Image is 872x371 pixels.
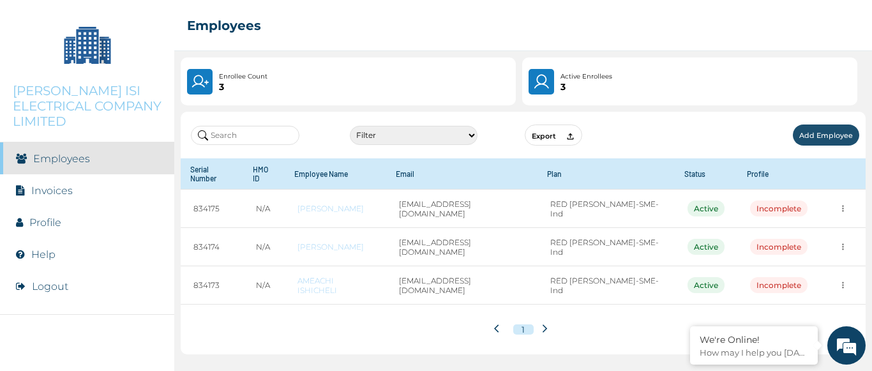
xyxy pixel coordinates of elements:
[243,158,285,190] th: HMO ID
[688,201,725,216] div: Active
[13,339,162,358] img: RelianceHMO's Logo
[560,82,612,92] p: 3
[537,158,675,190] th: Plan
[6,329,125,338] span: Conversation
[191,73,209,91] img: UserPlus.219544f25cf47e120833d8d8fc4c9831.svg
[386,266,537,305] td: [EMAIL_ADDRESS][DOMAIN_NAME]
[750,277,808,293] div: Incomplete
[537,266,675,305] td: RED [PERSON_NAME]-SME-Ind
[209,6,240,37] div: Minimize live chat window
[56,13,119,77] img: Company
[24,64,52,96] img: d_794563401_company_1708531726252_794563401
[537,190,675,228] td: RED [PERSON_NAME]-SME-Ind
[675,158,737,190] th: Status
[219,82,267,92] p: 3
[32,280,68,292] button: Logout
[386,190,537,228] td: [EMAIL_ADDRESS][DOMAIN_NAME]
[66,72,214,88] div: Chat with us now
[31,248,56,261] a: Help
[29,216,61,229] a: Profile
[700,347,808,358] p: How may I help you today?
[181,266,243,305] td: 834173
[181,228,243,266] td: 834174
[243,266,285,305] td: N/A
[386,158,537,190] th: Email
[13,83,162,129] p: [PERSON_NAME] ISI ELECTRICAL COMPANY LIMITED
[525,125,582,146] button: Export
[793,125,859,146] button: Add Employee
[532,73,551,91] img: User.4b94733241a7e19f64acd675af8f0752.svg
[74,117,176,246] span: We're online!
[31,185,73,197] a: Invoices
[187,18,261,33] h2: Employees
[513,324,534,335] button: 1
[297,204,373,213] a: [PERSON_NAME]
[243,228,285,266] td: N/A
[833,275,853,295] button: more
[181,158,243,190] th: Serial Number
[285,158,386,190] th: Employee Name
[700,334,808,345] div: We're Online!
[33,153,90,165] a: Employees
[297,242,373,252] a: [PERSON_NAME]
[750,201,808,216] div: Incomplete
[833,237,853,257] button: more
[737,158,820,190] th: Profile
[181,190,243,228] td: 834175
[243,190,285,228] td: N/A
[537,228,675,266] td: RED [PERSON_NAME]-SME-Ind
[191,126,299,145] input: Search
[833,199,853,218] button: more
[297,276,373,295] a: AMEACHI ISHICHELI
[688,239,725,255] div: Active
[750,239,808,255] div: Incomplete
[6,262,243,307] textarea: Type your message and hit 'Enter'
[125,307,244,346] div: FAQs
[386,228,537,266] td: [EMAIL_ADDRESS][DOMAIN_NAME]
[219,72,267,82] p: Enrollee Count
[560,72,612,82] p: Active Enrollees
[688,277,725,293] div: Active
